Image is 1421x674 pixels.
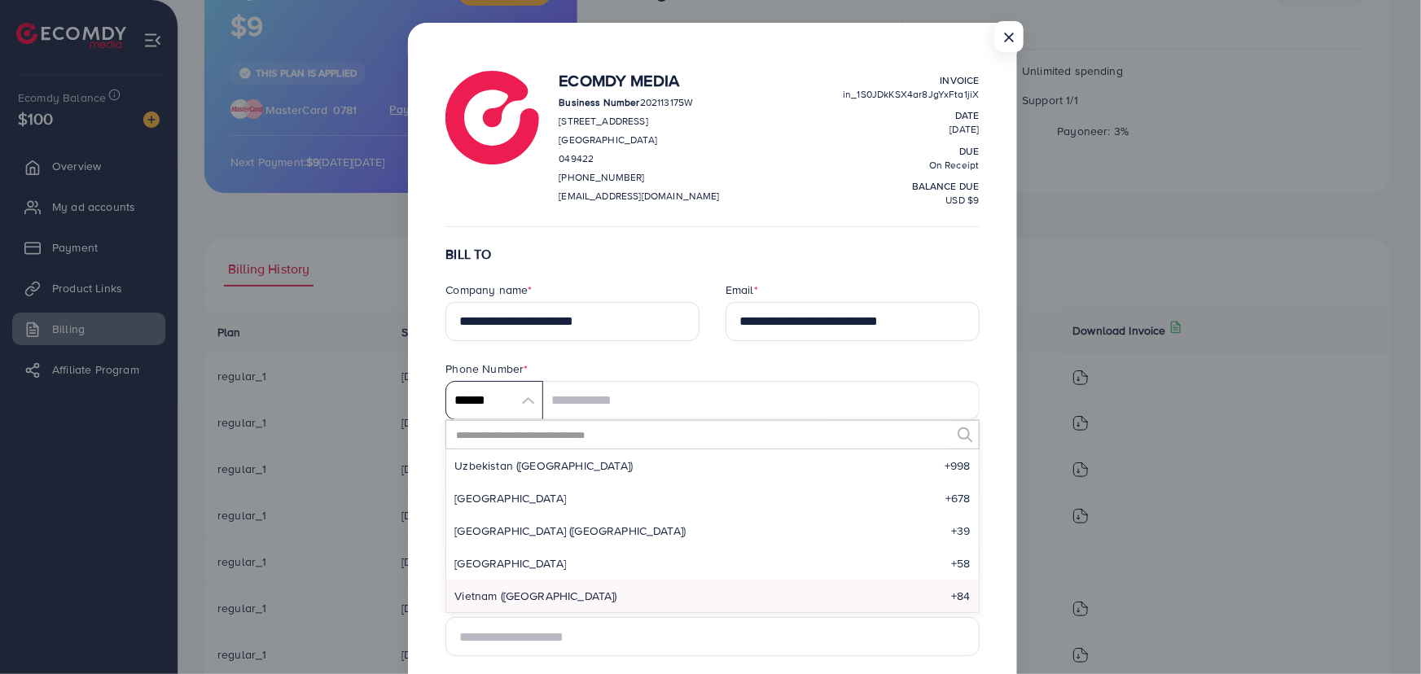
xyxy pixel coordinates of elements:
[559,93,719,112] p: 202113175W
[454,555,566,571] span: [GEOGRAPHIC_DATA]
[445,247,979,262] h6: BILL TO
[559,149,719,168] p: 049422
[950,122,980,136] span: [DATE]
[929,158,980,172] span: On Receipt
[445,282,532,298] label: Company name
[945,457,971,474] span: +998
[559,112,719,131] p: [STREET_ADDRESS]
[454,588,616,604] span: Vietnam ([GEOGRAPHIC_DATA])
[843,142,979,161] p: Due
[726,282,758,298] label: Email
[946,193,980,207] span: USD $9
[843,71,979,90] p: Invoice
[445,361,528,377] label: Phone Number
[951,588,970,604] span: +84
[951,523,970,539] span: +39
[945,490,971,506] span: +678
[454,490,566,506] span: [GEOGRAPHIC_DATA]
[843,177,979,196] p: balance due
[445,71,539,164] img: logo
[559,168,719,187] p: [PHONE_NUMBER]
[1352,601,1409,662] iframe: Chat
[951,555,970,571] span: +58
[843,87,979,101] span: in_1S0JDkKSX4ar8JgYxFta1jiX
[843,106,979,125] p: Date
[559,186,719,206] p: [EMAIL_ADDRESS][DOMAIN_NAME]
[994,21,1024,52] button: Close
[559,95,639,109] strong: Business Number
[559,71,719,90] h4: Ecomdy Media
[559,130,719,150] p: [GEOGRAPHIC_DATA]
[454,457,633,474] span: Uzbekistan ([GEOGRAPHIC_DATA])
[454,523,686,539] span: [GEOGRAPHIC_DATA] ([GEOGRAPHIC_DATA])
